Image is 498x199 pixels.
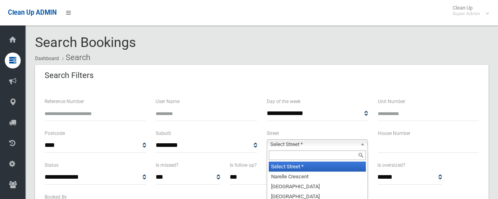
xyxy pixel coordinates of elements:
li: Narelle Crescent [269,172,366,181]
label: Is oversized? [377,161,405,170]
li: [GEOGRAPHIC_DATA] [269,181,366,191]
label: Unit Number [377,97,405,106]
span: Clean Up [449,5,488,17]
small: Super Admin [453,11,480,17]
label: User Name [156,97,180,106]
label: Is missed? [156,161,178,170]
li: Search [60,50,90,65]
label: Reference Number [45,97,84,106]
label: Street [267,129,279,138]
span: Search Bookings [35,34,136,50]
span: Clean Up ADMIN [8,9,57,16]
header: Search Filters [35,68,103,83]
label: Day of the week [267,97,301,106]
span: Select Street * [270,140,357,149]
li: Select Street * [269,162,366,172]
label: Suburb [156,129,171,138]
label: Is follow up? [230,161,257,170]
a: Dashboard [35,56,59,61]
label: House Number [377,129,410,138]
label: Status [45,161,59,170]
label: Postcode [45,129,65,138]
